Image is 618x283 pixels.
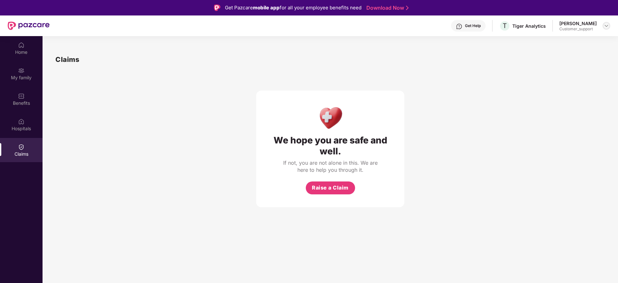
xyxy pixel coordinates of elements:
[55,54,79,65] h1: Claims
[456,23,462,30] img: svg+xml;base64,PHN2ZyBpZD0iSGVscC0zMngzMiIgeG1sbnM9Imh0dHA6Ly93d3cudzMub3JnLzIwMDAvc3ZnIiB3aWR0aD...
[559,20,597,26] div: [PERSON_NAME]
[306,181,355,194] button: Raise a Claim
[465,23,481,28] div: Get Help
[214,5,220,11] img: Logo
[406,5,409,11] img: Stroke
[18,144,24,150] img: svg+xml;base64,PHN2ZyBpZD0iQ2xhaW0iIHhtbG5zPSJodHRwOi8vd3d3LnczLm9yZy8yMDAwL3N2ZyIgd2lkdGg9IjIwIi...
[18,42,24,48] img: svg+xml;base64,PHN2ZyBpZD0iSG9tZSIgeG1sbnM9Imh0dHA6Ly93d3cudzMub3JnLzIwMDAvc3ZnIiB3aWR0aD0iMjAiIG...
[269,135,391,157] div: We hope you are safe and well.
[503,22,507,30] span: T
[8,22,50,30] img: New Pazcare Logo
[604,23,609,28] img: svg+xml;base64,PHN2ZyBpZD0iRHJvcGRvd24tMzJ4MzIiIHhtbG5zPSJodHRwOi8vd3d3LnczLm9yZy8yMDAwL3N2ZyIgd2...
[312,184,349,192] span: Raise a Claim
[18,67,24,74] img: svg+xml;base64,PHN2ZyB3aWR0aD0iMjAiIGhlaWdodD0iMjAiIHZpZXdCb3g9IjAgMCAyMCAyMCIgZmlsbD0ibm9uZSIgeG...
[316,103,344,132] img: Health Care
[559,26,597,32] div: Customer_support
[18,93,24,99] img: svg+xml;base64,PHN2ZyBpZD0iQmVuZWZpdHMiIHhtbG5zPSJodHRwOi8vd3d3LnczLm9yZy8yMDAwL3N2ZyIgd2lkdGg9Ij...
[512,23,546,29] div: Tiger Analytics
[253,5,280,11] strong: mobile app
[282,159,379,173] div: If not, you are not alone in this. We are here to help you through it.
[366,5,407,11] a: Download Now
[225,4,362,12] div: Get Pazcare for all your employee benefits need
[18,118,24,125] img: svg+xml;base64,PHN2ZyBpZD0iSG9zcGl0YWxzIiB4bWxucz0iaHR0cDovL3d3dy53My5vcmcvMjAwMC9zdmciIHdpZHRoPS...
